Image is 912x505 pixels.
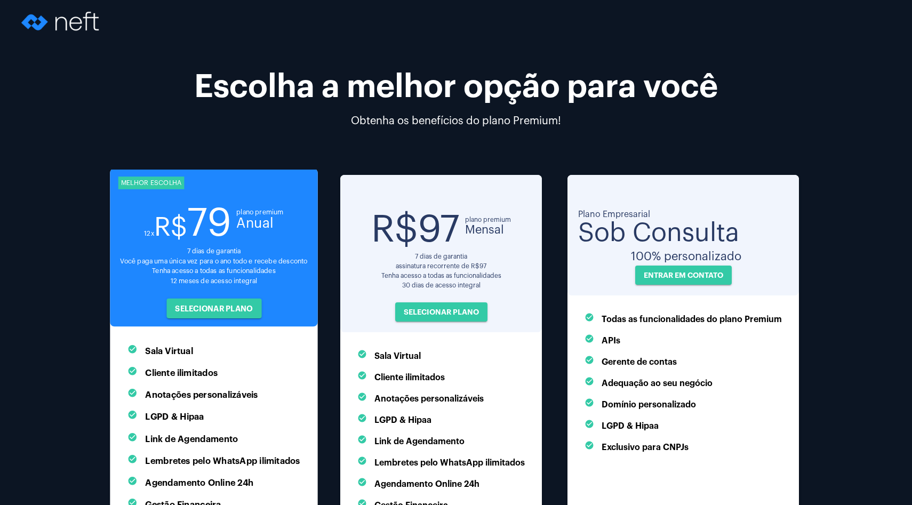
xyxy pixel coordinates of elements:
[351,253,531,260] div: 7 dias de garantia
[585,312,597,325] mat-icon: check_circle
[371,211,418,249] span: R$
[585,355,597,368] mat-icon: check_circle
[127,476,141,490] mat-icon: check_circle
[374,373,445,382] b: Cliente ilimitados
[145,435,238,443] b: Link de Agendamento
[351,263,531,270] div: assinatura recorrente de R$97
[374,395,484,403] b: Anotações personalizáveis
[118,278,309,285] div: 12 meses de acesso integral
[145,369,218,378] b: Cliente ilimitados
[357,435,370,447] mat-icon: check_circle
[418,211,460,249] span: 97
[644,271,723,279] span: ENTRAR EM CONTATO
[187,205,231,243] span: 79
[602,400,696,409] b: Domínio personalizado
[127,366,141,380] mat-icon: check_circle
[118,177,185,189] div: MELHOR ESCOLHA
[585,398,597,411] mat-icon: check_circle
[602,422,659,430] b: LGPD & Hipaa
[357,456,370,469] mat-icon: check_circle
[635,266,732,285] button: ENTRAR EM CONTATO
[585,334,597,347] mat-icon: check_circle
[357,477,370,490] mat-icon: check_circle
[585,440,597,453] mat-icon: check_circle
[175,304,252,312] span: SELECIONAR PLANO
[127,454,141,467] mat-icon: check_circle
[166,299,261,318] button: SELECIONAR PLANO
[145,456,300,465] b: Lembretes pelo WhatsApp ilimitados
[127,344,141,357] mat-icon: check_circle
[585,376,597,389] mat-icon: check_circle
[351,282,531,289] div: 30 dias de acesso integral
[578,219,788,247] span: Sob Consulta
[374,437,465,446] b: Link de Agendamento
[154,214,187,241] span: R$
[602,443,689,452] b: Exclusivo para CNPJs
[194,71,718,103] b: Escolha a melhor opção para você
[374,416,431,424] b: LGPD & Hipaa
[357,371,370,383] mat-icon: check_circle
[127,410,141,423] mat-icon: check_circle
[602,358,677,366] b: Gerente de contas
[236,216,284,231] span: Anual
[404,308,479,316] span: SELECIONAR PLANO
[374,352,421,360] b: Sala Virtual
[357,413,370,426] mat-icon: check_circle
[357,392,370,405] mat-icon: check_circle
[144,230,154,237] span: 12x
[602,379,713,388] b: Adequação ao seu negócio
[127,388,141,402] mat-icon: check_circle
[145,413,204,421] b: LGPD & Hipaa
[465,223,511,236] span: Mensal
[145,391,258,399] b: Anotações personalizáveis
[585,419,597,432] mat-icon: check_circle
[395,302,487,322] button: SELECIONAR PLANO
[145,479,253,487] b: Agendamento Online 24h
[465,217,511,223] span: plano premium
[602,336,620,345] b: APIs
[578,210,788,219] span: Plano Empresarial
[351,272,531,279] div: Tenha acesso a todas as funcionalidades
[145,347,193,355] b: Sala Virtual
[583,250,788,263] span: 100% personalizado
[374,459,525,467] b: Lembretes pelo WhatsApp ilimitados
[118,268,309,275] div: Tenha acesso a todas as funcionalidades
[118,258,309,265] div: Você paga uma única vez para o ano todo e recebe desconto
[236,209,284,215] span: plano premium
[118,248,309,255] div: 7 dias de garantia
[127,432,141,445] mat-icon: check_circle
[602,315,782,324] b: Todas as funcionalidades do plano Premium
[374,480,479,488] b: Agendamento Online 24h
[357,349,370,362] mat-icon: check_circle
